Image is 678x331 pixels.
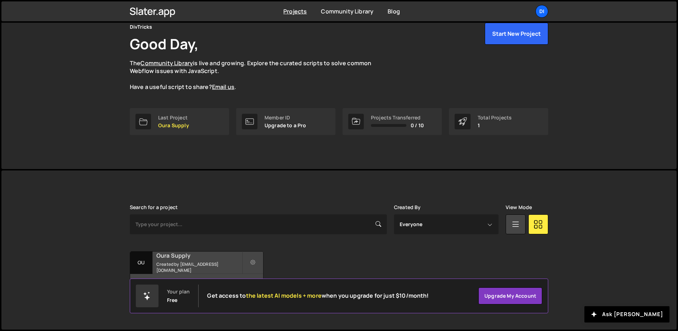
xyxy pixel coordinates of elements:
div: Member ID [265,115,306,120]
p: The is live and growing. Explore the curated scripts to solve common Webflow issues with JavaScri... [130,59,385,91]
a: Projects [283,7,307,15]
a: Upgrade my account [478,287,542,304]
a: Ou Oura Supply Created by [EMAIL_ADDRESS][DOMAIN_NAME] 89 pages, last updated by [DATE] [130,251,263,296]
h2: Oura Supply [156,252,242,259]
div: Ou [130,252,152,274]
small: Created by [EMAIL_ADDRESS][DOMAIN_NAME] [156,261,242,273]
button: Start New Project [485,23,548,45]
input: Type your project... [130,214,387,234]
span: the latest AI models + more [246,292,322,299]
div: 89 pages, last updated by [DATE] [130,274,263,295]
a: Community Library [140,59,193,67]
div: Your plan [167,289,190,294]
div: DivTricks [130,23,152,31]
a: Email us [212,83,234,91]
div: Projects Transferred [371,115,424,120]
div: Free [167,297,178,303]
label: Search for a project [130,204,178,210]
a: Community Library [321,7,373,15]
div: Last Project [158,115,189,120]
p: Oura Supply [158,123,189,128]
span: 0 / 10 [411,123,424,128]
a: Last Project Oura Supply [130,108,229,135]
a: Di [535,5,548,18]
label: View Mode [506,204,532,210]
label: Created By [394,204,421,210]
div: Total Projects [478,115,512,120]
h2: Get access to when you upgrade for just $10/month! [207,292,429,299]
p: 1 [478,123,512,128]
a: Blog [388,7,400,15]
p: Upgrade to a Pro [265,123,306,128]
h1: Good Day, [130,34,199,54]
button: Ask [PERSON_NAME] [584,306,669,322]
